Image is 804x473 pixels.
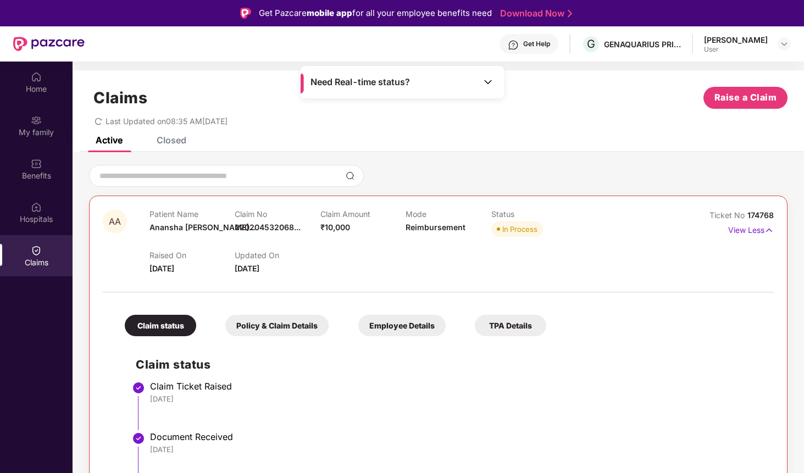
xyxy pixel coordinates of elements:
[728,221,774,236] p: View Less
[259,7,492,20] div: Get Pazcare for all your employee benefits need
[523,40,550,48] div: Get Help
[149,209,235,219] p: Patient Name
[136,355,763,374] h2: Claim status
[235,222,301,232] span: 220204532068...
[780,40,789,48] img: svg+xml;base64,PHN2ZyBpZD0iRHJvcGRvd24tMzJ4MzIiIHhtbG5zPSJodHRwOi8vd3d3LnczLm9yZy8yMDAwL3N2ZyIgd2...
[225,315,329,336] div: Policy & Claim Details
[150,444,763,454] div: [DATE]
[235,251,320,260] p: Updated On
[149,251,235,260] p: Raised On
[709,210,747,220] span: Ticket No
[508,40,519,51] img: svg+xml;base64,PHN2ZyBpZD0iSGVscC0zMngzMiIgeG1sbnM9Imh0dHA6Ly93d3cudzMub3JnLzIwMDAvc3ZnIiB3aWR0aD...
[704,35,768,45] div: [PERSON_NAME]
[240,8,251,19] img: Logo
[31,71,42,82] img: svg+xml;base64,PHN2ZyBpZD0iSG9tZSIgeG1sbnM9Imh0dHA6Ly93d3cudzMub3JnLzIwMDAvc3ZnIiB3aWR0aD0iMjAiIG...
[13,37,85,51] img: New Pazcare Logo
[491,209,576,219] p: Status
[320,209,406,219] p: Claim Amount
[132,432,145,445] img: svg+xml;base64,PHN2ZyBpZD0iU3RlcC1Eb25lLTMyeDMyIiB4bWxucz0iaHR0cDovL3d3dy53My5vcmcvMjAwMC9zdmciIH...
[93,88,147,107] h1: Claims
[31,115,42,126] img: svg+xml;base64,PHN2ZyB3aWR0aD0iMjAiIGhlaWdodD0iMjAiIHZpZXdCb3g9IjAgMCAyMCAyMCIgZmlsbD0ibm9uZSIgeG...
[157,135,186,146] div: Closed
[307,8,352,18] strong: mobile app
[150,381,763,392] div: Claim Ticket Raised
[587,37,595,51] span: G
[132,381,145,394] img: svg+xml;base64,PHN2ZyBpZD0iU3RlcC1Eb25lLTMyeDMyIiB4bWxucz0iaHR0cDovL3d3dy53My5vcmcvMjAwMC9zdmciIH...
[149,222,256,232] span: Anansha [PERSON_NAME]...
[747,210,774,220] span: 174768
[764,224,774,236] img: svg+xml;base64,PHN2ZyB4bWxucz0iaHR0cDovL3d3dy53My5vcmcvMjAwMC9zdmciIHdpZHRoPSIxNyIgaGVpZ2h0PSIxNy...
[109,217,121,226] span: AA
[483,76,494,87] img: Toggle Icon
[500,8,569,19] a: Download Now
[96,135,123,146] div: Active
[358,315,446,336] div: Employee Details
[703,87,788,109] button: Raise a Claim
[714,91,777,104] span: Raise a Claim
[346,171,354,180] img: svg+xml;base64,PHN2ZyBpZD0iU2VhcmNoLTMyeDMyIiB4bWxucz0iaHR0cDovL3d3dy53My5vcmcvMjAwMC9zdmciIHdpZH...
[31,245,42,256] img: svg+xml;base64,PHN2ZyBpZD0iQ2xhaW0iIHhtbG5zPSJodHRwOi8vd3d3LnczLm9yZy8yMDAwL3N2ZyIgd2lkdGg9IjIwIi...
[125,315,196,336] div: Claim status
[320,222,350,232] span: ₹10,000
[704,45,768,54] div: User
[149,264,174,273] span: [DATE]
[604,39,681,49] div: GENAQUARIUS PRIVATE LIMITED
[31,202,42,213] img: svg+xml;base64,PHN2ZyBpZD0iSG9zcGl0YWxzIiB4bWxucz0iaHR0cDovL3d3dy53My5vcmcvMjAwMC9zdmciIHdpZHRoPS...
[310,76,410,88] span: Need Real-time status?
[502,224,537,235] div: In Process
[235,209,320,219] p: Claim No
[406,222,465,232] span: Reimbursement
[106,116,228,126] span: Last Updated on 08:35 AM[DATE]
[235,264,259,273] span: [DATE]
[150,431,763,442] div: Document Received
[475,315,546,336] div: TPA Details
[150,394,763,404] div: [DATE]
[31,158,42,169] img: svg+xml;base64,PHN2ZyBpZD0iQmVuZWZpdHMiIHhtbG5zPSJodHRwOi8vd3d3LnczLm9yZy8yMDAwL3N2ZyIgd2lkdGg9Ij...
[406,209,491,219] p: Mode
[95,116,102,126] span: redo
[568,8,572,19] img: Stroke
